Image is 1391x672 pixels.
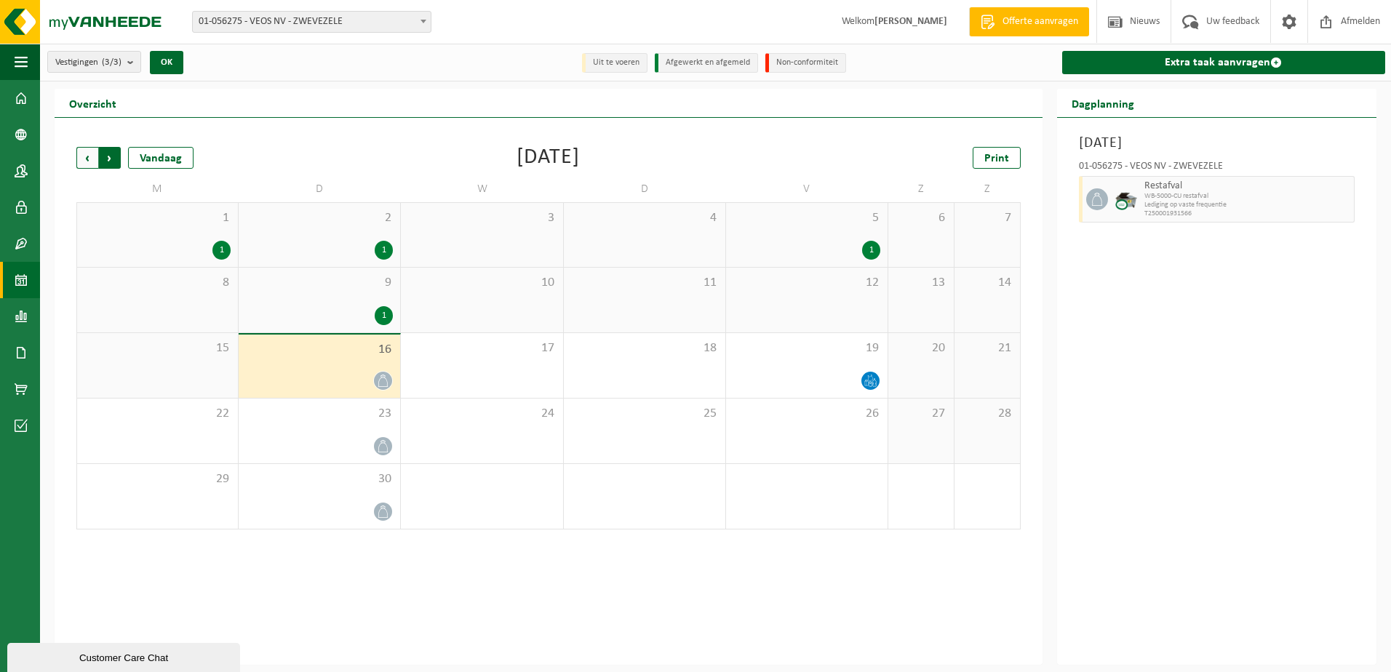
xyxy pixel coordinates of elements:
span: Vestigingen [55,52,121,73]
span: 01-056275 - VEOS NV - ZWEVEZELE [193,12,431,32]
span: 20 [896,340,946,356]
img: WB-5000-CU [1115,188,1137,210]
span: 21 [962,340,1013,356]
span: WB-5000-CU restafval [1144,192,1350,201]
span: 2 [246,210,393,226]
div: 1 [375,241,393,260]
span: 29 [84,471,231,487]
span: 25 [571,406,718,422]
span: 01-056275 - VEOS NV - ZWEVEZELE [192,11,431,33]
span: 5 [733,210,880,226]
span: 12 [733,275,880,291]
div: 1 [862,241,880,260]
td: D [239,176,401,202]
span: 7 [962,210,1013,226]
span: 28 [962,406,1013,422]
span: 27 [896,406,946,422]
div: Vandaag [128,147,194,169]
span: 4 [571,210,718,226]
button: Vestigingen(3/3) [47,51,141,73]
span: 9 [246,275,393,291]
a: Offerte aanvragen [969,7,1089,36]
li: Uit te voeren [582,53,647,73]
td: V [726,176,888,202]
span: Offerte aanvragen [999,15,1082,29]
span: 26 [733,406,880,422]
a: Extra taak aanvragen [1062,51,1385,74]
div: 1 [375,306,393,325]
iframe: chat widget [7,640,243,672]
div: [DATE] [517,147,580,169]
span: Lediging op vaste frequentie [1144,201,1350,209]
h2: Overzicht [55,89,131,117]
h3: [DATE] [1079,132,1355,154]
div: 01-056275 - VEOS NV - ZWEVEZELE [1079,161,1355,176]
span: 11 [571,275,718,291]
span: 1 [84,210,231,226]
span: 18 [571,340,718,356]
strong: [PERSON_NAME] [874,16,947,27]
span: 17 [408,340,555,356]
span: 8 [84,275,231,291]
span: 3 [408,210,555,226]
span: Volgende [99,147,121,169]
li: Non-conformiteit [765,53,846,73]
span: 23 [246,406,393,422]
span: 13 [896,275,946,291]
div: 1 [212,241,231,260]
td: Z [954,176,1021,202]
span: 24 [408,406,555,422]
td: W [401,176,563,202]
span: 30 [246,471,393,487]
button: OK [150,51,183,74]
span: 14 [962,275,1013,291]
td: D [564,176,726,202]
td: M [76,176,239,202]
span: Restafval [1144,180,1350,192]
span: 10 [408,275,555,291]
li: Afgewerkt en afgemeld [655,53,758,73]
h2: Dagplanning [1057,89,1149,117]
span: 22 [84,406,231,422]
span: 19 [733,340,880,356]
span: Vorige [76,147,98,169]
span: Print [984,153,1009,164]
td: Z [888,176,954,202]
span: 15 [84,340,231,356]
span: T250001931566 [1144,209,1350,218]
count: (3/3) [102,57,121,67]
span: 16 [246,342,393,358]
a: Print [973,147,1021,169]
span: 6 [896,210,946,226]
